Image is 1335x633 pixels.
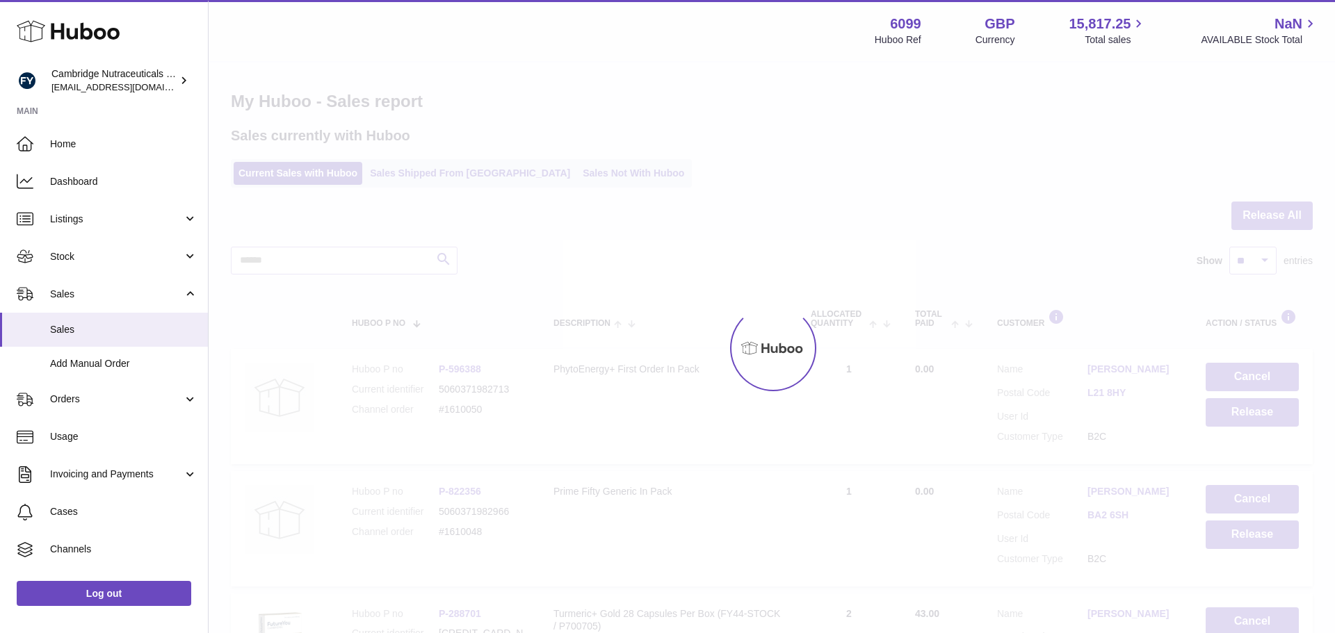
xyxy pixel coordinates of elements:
[50,175,197,188] span: Dashboard
[1069,15,1147,47] a: 15,817.25 Total sales
[50,543,197,556] span: Channels
[51,67,177,94] div: Cambridge Nutraceuticals Ltd
[17,581,191,606] a: Log out
[985,15,1014,33] strong: GBP
[17,70,38,91] img: huboo@camnutra.com
[51,81,204,92] span: [EMAIL_ADDRESS][DOMAIN_NAME]
[1201,33,1318,47] span: AVAILABLE Stock Total
[976,33,1015,47] div: Currency
[50,468,183,481] span: Invoicing and Payments
[50,393,183,406] span: Orders
[50,213,183,226] span: Listings
[1275,15,1302,33] span: NaN
[50,250,183,263] span: Stock
[890,15,921,33] strong: 6099
[50,138,197,151] span: Home
[50,505,197,518] span: Cases
[1069,15,1131,33] span: 15,817.25
[50,430,197,443] span: Usage
[50,323,197,336] span: Sales
[875,33,921,47] div: Huboo Ref
[50,288,183,301] span: Sales
[1085,33,1147,47] span: Total sales
[50,357,197,370] span: Add Manual Order
[1201,15,1318,47] a: NaN AVAILABLE Stock Total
